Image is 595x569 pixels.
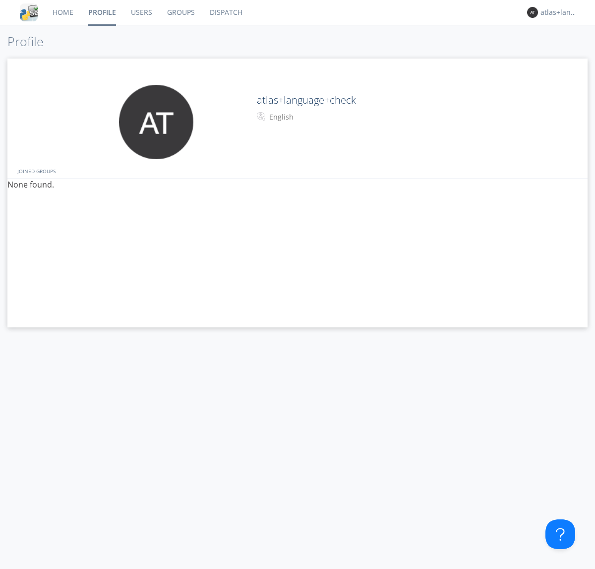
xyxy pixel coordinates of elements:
h1: Profile [7,35,588,49]
img: 373638.png [527,7,538,18]
img: In groups with Translation enabled, your messages will be automatically translated to and from th... [257,111,267,123]
p: None found. [7,179,588,191]
div: JOINED GROUPS [15,164,585,178]
div: English [269,112,352,122]
div: atlas+language+check [540,7,578,17]
h2: atlas+language+check [257,95,532,106]
img: 373638.png [119,85,193,159]
img: cddb5a64eb264b2086981ab96f4c1ba7 [20,3,38,21]
iframe: Toggle Customer Support [545,519,575,549]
